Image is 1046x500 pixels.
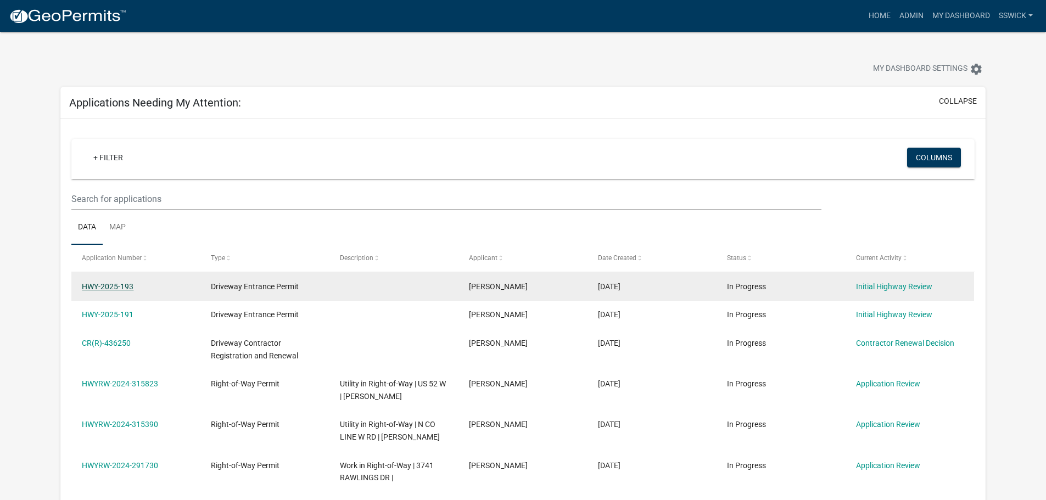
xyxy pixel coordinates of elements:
i: settings [970,63,983,76]
input: Search for applications [71,188,821,210]
span: Application Number [82,254,142,262]
a: Initial Highway Review [856,282,932,291]
span: 06/16/2025 [598,339,620,347]
span: In Progress [727,379,766,388]
a: sswick [994,5,1037,26]
span: My Dashboard Settings [873,63,967,76]
span: 08/20/2025 [598,282,620,291]
datatable-header-cell: Date Created [588,245,717,271]
span: In Progress [727,339,766,347]
span: Utility in Right-of-Way | US 52 W | Dylan Garrison [340,379,446,401]
datatable-header-cell: Application Number [71,245,200,271]
a: Home [864,5,895,26]
span: Shane Weist [469,282,528,291]
datatable-header-cell: Type [200,245,329,271]
span: In Progress [727,282,766,291]
a: + Filter [85,148,132,167]
a: Contractor Renewal Decision [856,339,954,347]
a: Admin [895,5,928,26]
button: Columns [907,148,961,167]
span: 08/18/2025 [598,310,620,319]
datatable-header-cell: Current Activity [845,245,974,271]
a: My Dashboard [928,5,994,26]
a: HWY-2025-191 [82,310,133,319]
a: HWYRW-2024-291730 [82,461,158,470]
span: Right-of-Way Permit [211,461,279,470]
a: Data [71,210,103,245]
span: Type [211,254,225,262]
span: Dylan Garrison [469,420,528,429]
a: CR(R)-436250 [82,339,131,347]
a: Map [103,210,132,245]
datatable-header-cell: Status [716,245,845,271]
span: Current Activity [856,254,902,262]
a: Application Review [856,461,920,470]
a: Application Review [856,379,920,388]
span: Applicant [469,254,497,262]
span: Status [727,254,746,262]
a: HWY-2025-193 [82,282,133,291]
span: Driveway Entrance Permit [211,282,299,291]
span: 09/24/2024 [598,420,620,429]
span: Date Created [598,254,636,262]
a: HWYRW-2024-315823 [82,379,158,388]
datatable-header-cell: Description [329,245,458,271]
h5: Applications Needing My Attention: [69,96,241,109]
button: My Dashboard Settingssettings [864,58,992,80]
span: Driveway Entrance Permit [211,310,299,319]
span: Utility in Right-of-Way | N CO LINE W RD | Dylan Garrison [340,420,440,441]
datatable-header-cell: Applicant [458,245,588,271]
span: In Progress [727,310,766,319]
span: Megan Toth [469,461,528,470]
a: Initial Highway Review [856,310,932,319]
span: 09/24/2024 [598,379,620,388]
span: In Progress [727,461,766,470]
a: Application Review [856,420,920,429]
span: 07/30/2024 [598,461,620,470]
a: HWYRW-2024-315390 [82,420,158,429]
span: Right-of-Way Permit [211,379,279,388]
span: Driveway Contractor Registration and Renewal [211,339,298,360]
span: Anthony Hardebeck [469,339,528,347]
span: Right-of-Way Permit [211,420,279,429]
span: Jennifer DeLong [469,310,528,319]
span: Description [340,254,373,262]
span: Dylan Garrison [469,379,528,388]
span: In Progress [727,420,766,429]
button: collapse [939,95,977,107]
span: Work in Right-of-Way | 3741 RAWLINGS DR | [340,461,434,482]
